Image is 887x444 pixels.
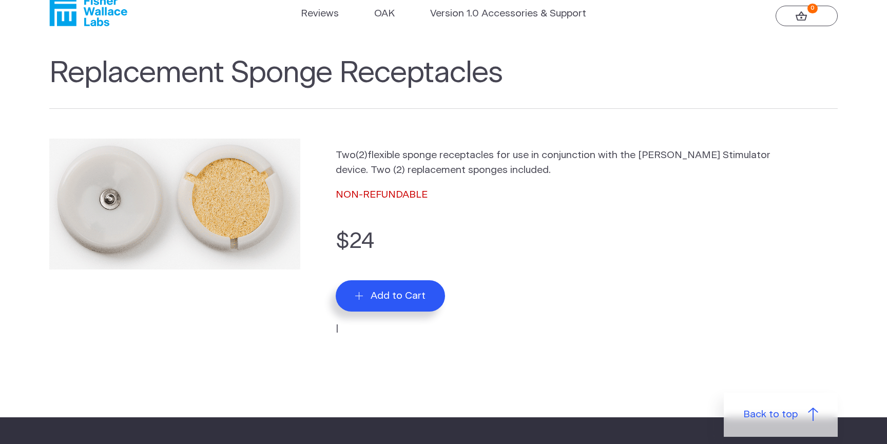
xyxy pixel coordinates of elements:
[336,280,445,312] button: Add to Cart
[49,139,300,269] img: Replacement Sponge Receptacles
[807,4,817,13] strong: 0
[724,393,838,437] a: Back to top
[374,7,395,22] a: OAK
[743,408,798,422] span: Back to top
[49,56,838,109] h1: Replacement Sponge Receptacles
[336,225,838,336] form: |
[336,225,838,258] p: $24
[336,150,356,160] span: Two
[336,150,770,175] span: flexible sponge receptacles for use in conjunction with the [PERSON_NAME] Stimulator device. Two ...
[776,6,838,26] a: 0
[371,290,426,302] span: Add to Cart
[336,190,428,200] span: NON-REFUNDABLE
[301,7,339,22] a: Reviews
[356,150,368,160] span: (2)
[430,7,586,22] a: Version 1.0 Accessories & Support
